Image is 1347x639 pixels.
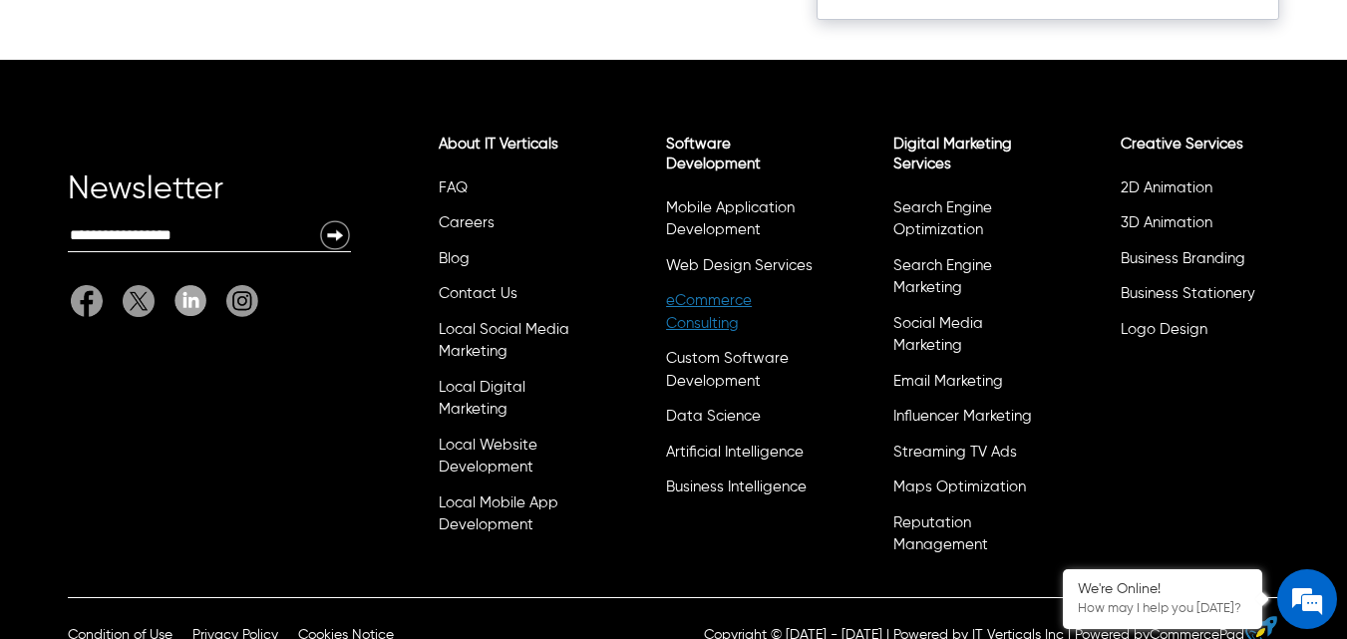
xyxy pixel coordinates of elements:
[666,293,752,331] a: eCommerce Consulting
[68,179,351,219] div: Newsletter
[436,316,587,374] li: Local Social Media Marketing
[893,258,992,296] a: Search Engine Marketing
[1118,174,1269,210] li: 2D Animation
[113,285,165,317] a: Twitter
[436,280,587,316] li: Contact Us
[1118,316,1269,352] li: Logo Design
[663,474,815,509] li: Business Intelligence
[666,258,813,273] a: Web Design Services
[436,432,587,489] li: Local Website Development
[663,439,815,475] li: Artificial Intelligence
[165,285,216,317] a: Linkedin
[1078,581,1247,598] div: We're Online!
[123,285,155,317] img: Twitter
[439,286,517,301] a: Contact Us
[1121,180,1212,195] a: 2D Animation
[1121,215,1212,230] a: 3D Animation
[1121,286,1255,301] a: Business Stationery
[666,409,761,424] a: Data Science
[890,509,1042,567] li: Reputation Management
[890,368,1042,404] li: Email Marketing
[893,445,1017,460] a: Streaming TV Ads
[319,219,351,251] img: Newsletter Submit
[71,285,113,317] a: Facebook
[666,351,789,389] a: Custom Software Development
[226,285,258,317] img: It Verticals Instagram
[890,474,1042,509] li: Maps Optimization
[1118,280,1269,316] li: Business Stationery
[666,445,804,460] a: Artificial Intelligence
[663,287,815,345] li: eCommerce Consulting
[439,495,558,533] a: Local Mobile App Development
[890,403,1042,439] li: Influencer Marketing
[439,380,525,418] a: Local Digital Marketing
[436,174,587,210] li: FAQ
[439,322,569,360] a: Local Social Media Marketing
[1118,209,1269,245] li: 3D Animation
[436,374,587,432] li: Local Digital Marketing
[890,194,1042,252] li: Search Engine Optimization
[666,200,795,238] a: Mobile Application Development
[893,409,1032,424] a: Influencer Marketing
[216,285,258,317] a: It Verticals Instagram
[893,515,988,553] a: Reputation Management
[666,479,807,494] a: Business Intelligence
[1121,251,1245,266] a: Business Branding
[893,316,983,354] a: Social Media Marketing
[893,200,992,238] a: Search Engine Optimization
[436,489,587,547] li: Local Mobile App Development
[1118,245,1269,281] li: Business Branding
[890,439,1042,475] li: Streaming TV Ads
[893,479,1026,494] a: Maps Optimization
[71,285,103,317] img: Facebook
[663,403,815,439] li: Data Science
[893,374,1003,389] a: Email Marketing
[890,252,1042,310] li: Search Engine Marketing
[439,438,537,476] a: Local Website Development
[663,252,815,288] li: Web Design Services
[1121,322,1207,337] a: Logo Design
[663,194,815,252] li: Mobile Application Development
[439,251,470,266] a: Blog
[436,209,587,245] li: Careers
[893,137,1012,171] a: Digital Marketing Services
[890,310,1042,368] li: Social Media Marketing
[1078,601,1247,617] p: How may I help you today?
[666,137,761,171] a: Software Development
[436,245,587,281] li: Blog
[174,285,206,316] img: Linkedin
[439,215,495,230] a: Careers
[1121,137,1243,152] a: Creative Services
[663,345,815,403] li: Custom Software Development
[439,180,468,195] a: FAQ
[439,137,558,152] a: About IT Verticals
